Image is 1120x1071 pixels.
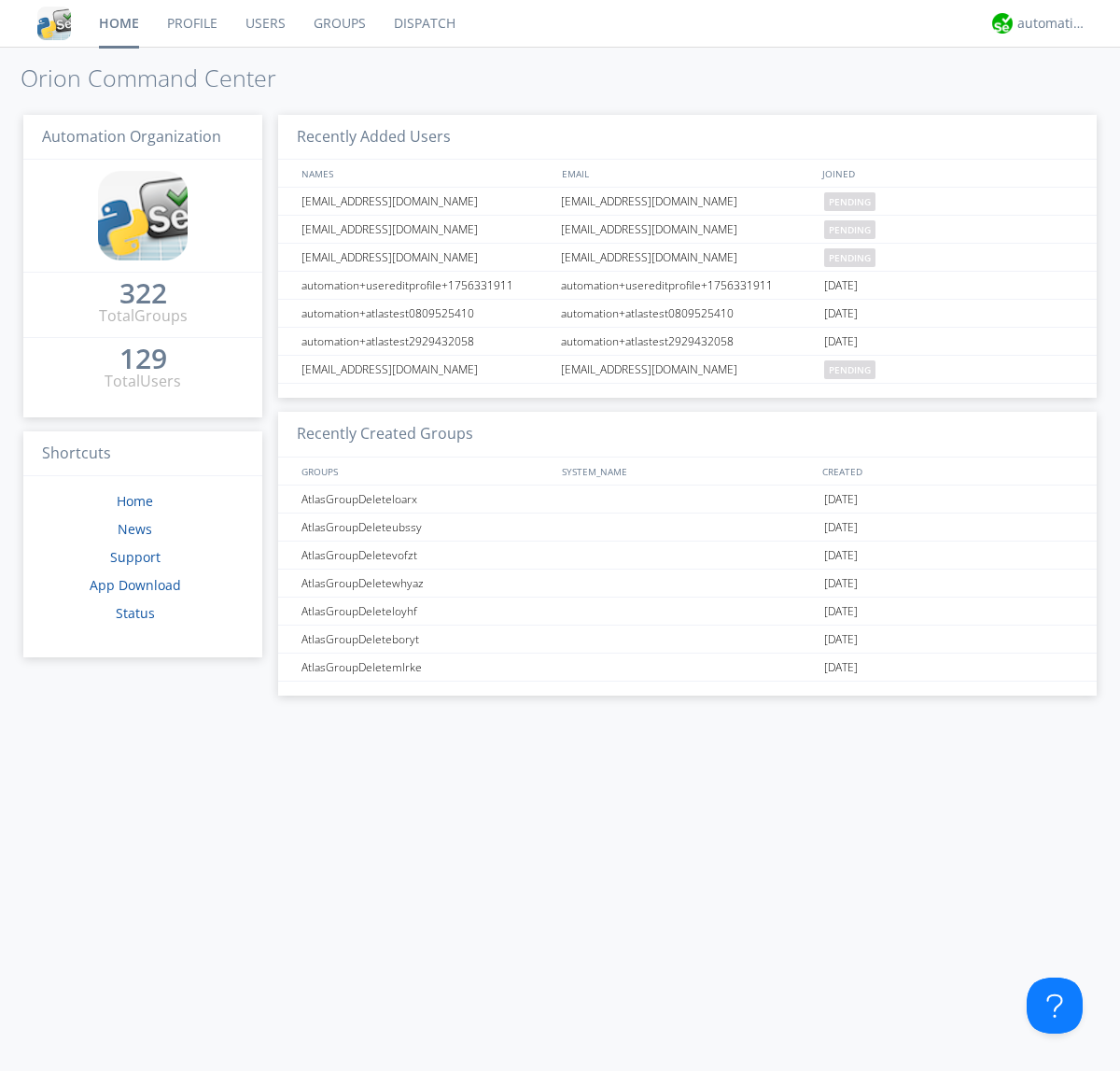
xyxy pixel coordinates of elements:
div: AtlasGroupDeleteloarx [297,486,555,513]
div: [EMAIL_ADDRESS][DOMAIN_NAME] [297,188,555,215]
div: automation+atlastest2929432058 [297,328,555,355]
iframe: Toggle Customer Support [1027,978,1083,1034]
div: SYSTEM_NAME [557,458,818,485]
div: 322 [119,284,167,303]
div: [EMAIL_ADDRESS][DOMAIN_NAME] [297,356,555,383]
div: automation+atlas [1017,14,1087,33]
span: [DATE] [824,598,858,626]
img: cddb5a64eb264b2086981ab96f4c1ba7 [98,171,188,261]
a: 322 [119,284,167,305]
a: [EMAIL_ADDRESS][DOMAIN_NAME][EMAIL_ADDRESS][DOMAIN_NAME]pending [278,216,1097,244]
a: automation+atlastest2929432058automation+atlastest2929432058[DATE] [278,328,1097,356]
div: AtlasGroupDeletemlrke [297,654,555,681]
div: AtlasGroupDeleteloyhf [297,598,555,625]
div: [EMAIL_ADDRESS][DOMAIN_NAME] [297,216,555,243]
div: automation+usereditprofile+1756331911 [556,272,819,299]
h3: Recently Added Users [278,115,1097,161]
a: AtlasGroupDeleteubssy[DATE] [278,514,1097,542]
span: pending [824,248,875,267]
a: AtlasGroupDeletemlrke[DATE] [278,654,1097,682]
div: AtlasGroupDeleteboryt [297,626,555,653]
div: CREATED [818,458,1079,485]
span: Automation Organization [42,126,221,147]
div: [EMAIL_ADDRESS][DOMAIN_NAME] [556,216,819,243]
img: cddb5a64eb264b2086981ab96f4c1ba7 [37,7,71,40]
span: [DATE] [824,272,858,300]
div: Total Users [105,371,181,392]
div: JOINED [818,160,1079,187]
a: AtlasGroupDeleteloyhf[DATE] [278,598,1097,626]
a: [EMAIL_ADDRESS][DOMAIN_NAME][EMAIL_ADDRESS][DOMAIN_NAME]pending [278,188,1097,216]
span: [DATE] [824,486,858,514]
a: AtlasGroupDeleteloarx[DATE] [278,486,1097,514]
div: AtlasGroupDeletevofzt [297,542,555,569]
span: [DATE] [824,514,858,542]
a: App Download [90,576,181,594]
a: automation+usereditprofile+1756331911automation+usereditprofile+1756331911[DATE] [278,272,1097,300]
a: [EMAIL_ADDRESS][DOMAIN_NAME][EMAIL_ADDRESS][DOMAIN_NAME]pending [278,244,1097,272]
span: pending [824,192,875,211]
a: AtlasGroupDeletewhyaz[DATE] [278,570,1097,598]
span: [DATE] [824,654,858,682]
div: automation+atlastest2929432058 [556,328,819,355]
span: [DATE] [824,626,858,654]
div: EMAIL [557,160,818,187]
div: AtlasGroupDeletewhyaz [297,570,555,597]
div: AtlasGroupDeleteubssy [297,514,555,541]
div: automation+atlastest0809525410 [297,300,555,327]
h3: Recently Created Groups [278,412,1097,458]
span: pending [824,360,875,379]
div: [EMAIL_ADDRESS][DOMAIN_NAME] [556,244,819,271]
div: GROUPS [297,458,553,485]
a: Support [110,548,161,566]
div: NAMES [297,160,553,187]
div: [EMAIL_ADDRESS][DOMAIN_NAME] [556,356,819,383]
div: automation+atlastest0809525410 [556,300,819,327]
a: Status [116,604,155,622]
a: [EMAIL_ADDRESS][DOMAIN_NAME][EMAIL_ADDRESS][DOMAIN_NAME]pending [278,356,1097,384]
img: d2d01cd9b4174d08988066c6d424eccd [992,13,1013,34]
span: pending [824,220,875,239]
span: [DATE] [824,542,858,570]
a: automation+atlastest0809525410automation+atlastest0809525410[DATE] [278,300,1097,328]
a: News [118,520,152,538]
a: AtlasGroupDeletevofzt[DATE] [278,542,1097,570]
div: [EMAIL_ADDRESS][DOMAIN_NAME] [297,244,555,271]
div: automation+usereditprofile+1756331911 [297,272,555,299]
div: 129 [119,349,167,368]
span: [DATE] [824,300,858,328]
span: [DATE] [824,570,858,598]
div: Total Groups [99,305,188,327]
span: [DATE] [824,328,858,356]
div: [EMAIL_ADDRESS][DOMAIN_NAME] [556,188,819,215]
a: Home [117,492,153,510]
a: AtlasGroupDeleteboryt[DATE] [278,626,1097,654]
a: 129 [119,349,167,371]
h3: Shortcuts [23,431,262,477]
